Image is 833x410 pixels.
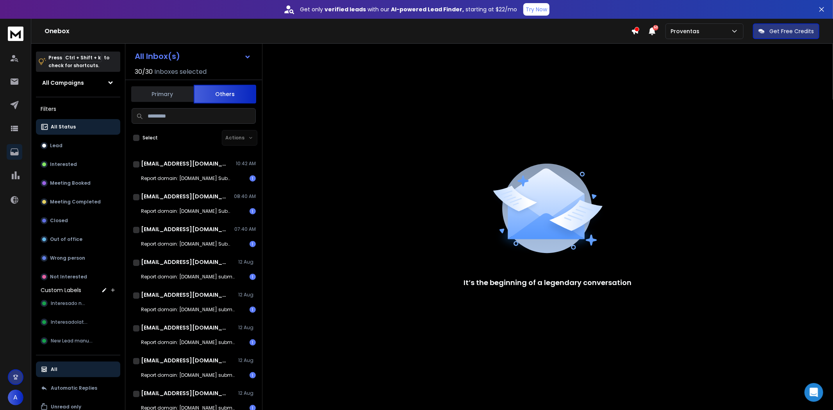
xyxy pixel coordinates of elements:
[325,5,366,13] strong: verified leads
[464,277,632,288] p: It’s the beginning of a legendary conversation
[50,255,85,261] p: Wrong person
[36,232,120,247] button: Out of office
[236,160,256,167] p: 10:42 AM
[36,213,120,228] button: Closed
[36,333,120,349] button: New Lead manual
[51,319,88,325] span: Interesadolater
[36,175,120,191] button: Meeting Booked
[51,385,97,391] p: Automatic Replies
[51,124,76,130] p: All Status
[250,372,256,378] div: 1
[51,338,93,344] span: New Lead manual
[250,274,256,280] div: 1
[141,208,235,214] p: Report domain: [DOMAIN_NAME] Submitter: [DOMAIN_NAME]
[671,27,703,35] p: Proventas
[141,258,227,266] h1: [EMAIL_ADDRESS][DOMAIN_NAME]
[250,175,256,182] div: 1
[36,194,120,210] button: Meeting Completed
[753,23,819,39] button: Get Free Credits
[250,307,256,313] div: 1
[238,390,256,396] p: 12 Aug
[36,362,120,377] button: All
[238,357,256,364] p: 12 Aug
[42,79,84,87] h1: All Campaigns
[141,324,227,332] h1: [EMAIL_ADDRESS][DOMAIN_NAME]
[141,372,235,378] p: Report domain: [DOMAIN_NAME] submitter: [DOMAIN_NAME]
[64,53,102,62] span: Ctrl + Shift + k
[194,85,256,103] button: Others
[250,339,256,346] div: 1
[769,27,814,35] p: Get Free Credits
[36,296,120,311] button: Interesado new
[50,180,91,186] p: Meeting Booked
[48,54,109,70] p: Press to check for shortcuts.
[50,274,87,280] p: Not Interested
[128,48,257,64] button: All Inbox(s)
[238,292,256,298] p: 12 Aug
[50,236,82,242] p: Out of office
[653,25,658,30] span: 50
[141,175,235,182] p: Report domain: [DOMAIN_NAME] Submitter: [DOMAIN_NAME]
[50,217,68,224] p: Closed
[131,86,194,103] button: Primary
[135,67,153,77] span: 30 / 30
[135,52,180,60] h1: All Inbox(s)
[141,225,227,233] h1: [EMAIL_ADDRESS][DOMAIN_NAME]
[36,138,120,153] button: Lead
[141,274,235,280] p: Report domain: [DOMAIN_NAME] submitter: [DOMAIN_NAME]
[8,390,23,405] button: A
[36,250,120,266] button: Wrong person
[141,193,227,200] h1: [EMAIL_ADDRESS][DOMAIN_NAME]
[50,199,101,205] p: Meeting Completed
[526,5,547,13] p: Try Now
[141,160,227,168] h1: [EMAIL_ADDRESS][DOMAIN_NAME]
[36,380,120,396] button: Automatic Replies
[36,103,120,114] h3: Filters
[234,226,256,232] p: 07:40 AM
[141,291,227,299] h1: [EMAIL_ADDRESS][DOMAIN_NAME]
[523,3,549,16] button: Try Now
[45,27,631,36] h1: Onebox
[51,300,88,307] span: Interesado new
[154,67,207,77] h3: Inboxes selected
[250,241,256,247] div: 1
[141,241,235,247] p: Report domain: [DOMAIN_NAME] Submitter: [DOMAIN_NAME]
[141,389,227,397] h1: [EMAIL_ADDRESS][DOMAIN_NAME]
[36,269,120,285] button: Not Interested
[141,339,235,346] p: Report domain: [DOMAIN_NAME] submitter: [DOMAIN_NAME]
[300,5,517,13] p: Get only with our starting at $22/mo
[141,307,235,313] p: Report domain: [DOMAIN_NAME] submitter: [DOMAIN_NAME]
[51,366,57,373] p: All
[141,357,227,364] h1: [EMAIL_ADDRESS][DOMAIN_NAME]
[50,143,62,149] p: Lead
[36,314,120,330] button: Interesadolater
[238,259,256,265] p: 12 Aug
[250,208,256,214] div: 1
[41,286,81,294] h3: Custom Labels
[234,193,256,200] p: 08:40 AM
[238,324,256,331] p: 12 Aug
[391,5,464,13] strong: AI-powered Lead Finder,
[143,135,158,141] label: Select
[36,157,120,172] button: Interested
[36,119,120,135] button: All Status
[36,75,120,91] button: All Campaigns
[50,161,77,168] p: Interested
[51,404,81,410] p: Unread only
[804,383,823,402] div: Open Intercom Messenger
[8,27,23,41] img: logo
